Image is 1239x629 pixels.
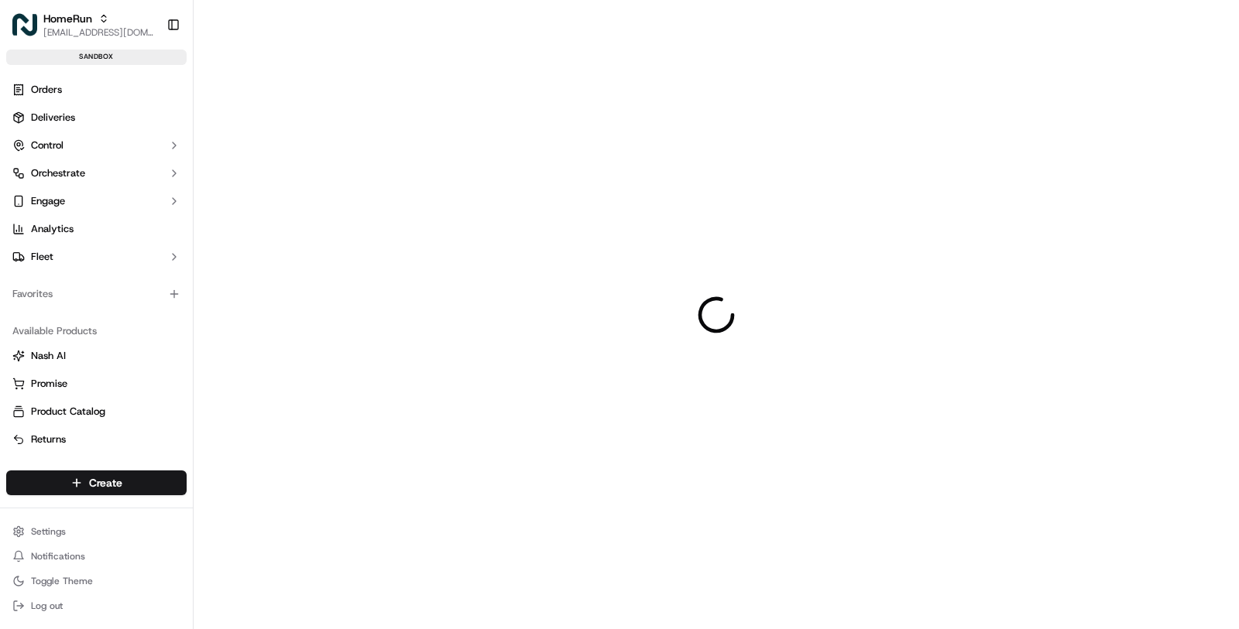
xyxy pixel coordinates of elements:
[6,133,187,158] button: Control
[31,111,75,125] span: Deliveries
[31,377,67,391] span: Promise
[43,26,154,39] button: [EMAIL_ADDRESS][DOMAIN_NAME]
[6,105,187,130] a: Deliveries
[6,399,187,424] button: Product Catalog
[6,282,187,306] div: Favorites
[31,194,65,208] span: Engage
[31,432,66,446] span: Returns
[31,166,85,180] span: Orchestrate
[6,595,187,617] button: Log out
[6,319,187,344] div: Available Products
[6,6,160,43] button: HomeRunHomeRun[EMAIL_ADDRESS][DOMAIN_NAME]
[31,349,66,363] span: Nash AI
[12,405,180,419] a: Product Catalog
[6,545,187,567] button: Notifications
[6,427,187,452] button: Returns
[31,550,85,562] span: Notifications
[6,470,187,495] button: Create
[12,12,37,37] img: HomeRun
[31,600,63,612] span: Log out
[6,50,187,65] div: sandbox
[6,244,187,269] button: Fleet
[43,11,92,26] button: HomeRun
[6,344,187,368] button: Nash AI
[6,521,187,542] button: Settings
[6,77,187,102] a: Orders
[6,161,187,186] button: Orchestrate
[31,222,74,236] span: Analytics
[31,250,53,264] span: Fleet
[12,349,180,363] a: Nash AI
[6,570,187,592] button: Toggle Theme
[6,371,187,396] button: Promise
[6,189,187,214] button: Engage
[31,525,66,538] span: Settings
[31,83,62,97] span: Orders
[31,405,105,419] span: Product Catalog
[6,217,187,241] a: Analytics
[31,575,93,587] span: Toggle Theme
[89,475,122,491] span: Create
[12,377,180,391] a: Promise
[12,432,180,446] a: Returns
[31,138,63,152] span: Control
